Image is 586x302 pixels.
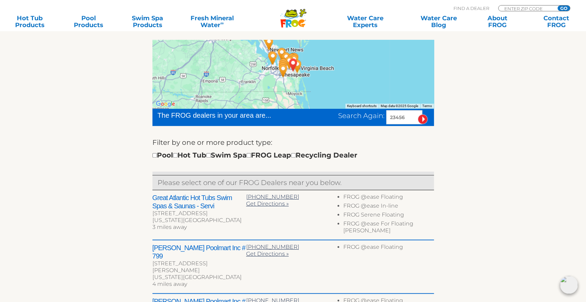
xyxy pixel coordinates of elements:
div: The FROG dealers in your area are... [158,110,296,120]
div: Aegean Pools Inc - 9 miles away. [272,55,294,79]
a: Swim SpaProducts [125,15,170,28]
div: Virginia Leisure - 10 miles away. [272,57,294,81]
a: Water CareExperts [328,15,403,28]
div: Leslie's Poolmart Inc # 799 - 4 miles away. [279,50,300,74]
div: Innovative Spas - 4 miles away. [281,48,302,72]
a: ContactFROG [533,15,579,28]
li: FROG @ease In-line [343,202,434,211]
div: Leslie's Poolmart Inc # 345 - 5 miles away. [284,47,305,71]
div: PRINCESS ANNE, VA 23456 [283,53,304,77]
span: 3 miles away [152,224,187,230]
div: Leslie's Poolmart Inc # 732 - 10 miles away. [273,59,294,83]
input: GO [558,5,570,11]
a: Fresh MineralWater∞ [183,15,241,28]
div: [STREET_ADDRESS] [152,210,246,217]
div: [US_STATE][GEOGRAPHIC_DATA] [152,217,246,224]
a: Water CareBlog [416,15,461,28]
div: Leslie's Poolmart Inc # 51 - 8 miles away. [276,47,297,71]
div: Leslie's Poolmart Inc # 854 - 4 miles away. [287,54,308,78]
p: Find A Dealer [453,5,489,11]
li: FROG @ease Floating [343,194,434,202]
a: PoolProducts [66,15,111,28]
img: Google [154,100,177,108]
a: AboutFROG [474,15,520,28]
li: FROG @ease For Floating [PERSON_NAME] [343,220,434,236]
a: Get Directions » [246,251,289,257]
div: Leslie's Poolmart Inc # 855 - 19 miles away. [262,46,284,70]
div: [US_STATE][GEOGRAPHIC_DATA] [152,274,246,281]
div: Great Atlantic Hot Tubs Swim Spas & Saunas - Servi - 3 miles away. [284,49,305,73]
input: Zip Code Form [504,5,550,11]
h2: [PERSON_NAME] Poolmart Inc # 799 [152,244,246,260]
div: Leslie's Poolmart Inc # 938 - 14 miles away. [271,42,292,66]
a: Terms (opens in new tab) [422,104,432,108]
span: Search Again: [338,112,384,120]
span: Map data ©2025 Google [381,104,418,108]
div: East Coast Leisure - Chesapeake - 19 miles away. [262,46,283,70]
a: [PHONE_NUMBER] [246,194,299,200]
a: Hot TubProducts [7,15,53,28]
label: Filter by one or more product type: [152,137,272,148]
p: Please select one of our FROG Dealers near you below. [158,177,429,188]
div: East Coast Leisure - Newport News - 28 miles away. [258,32,280,56]
div: Great Atlantic Hot Tubs Swim Spas & Saunas - Virgi - 5 miles away. [283,47,304,71]
span: 4 miles away [152,281,187,287]
div: [STREET_ADDRESS][PERSON_NAME] [152,260,246,274]
div: Great Atlantic Hot Tubs Swim Spas & Saunas - Outer - 54 miles away. [307,108,328,132]
div: Pool Hot Tub Swim Spa FROG Leap Recycling Dealer [152,150,357,161]
li: FROG Serene Floating [343,211,434,220]
sup: ∞ [220,20,224,26]
div: Leslie's Poolmart Inc # 344 - 9 miles away. [273,53,294,77]
a: [PHONE_NUMBER] [246,244,299,250]
button: Keyboard shortcuts [347,104,377,108]
h2: Great Atlantic Hot Tubs Swim Spas & Saunas - Servi [152,194,246,210]
input: Submit [418,114,428,124]
li: FROG @ease Floating [343,244,434,253]
img: openIcon [560,276,578,294]
a: Open this area in Google Maps (opens a new window) [154,100,177,108]
a: Get Directions » [246,200,289,207]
